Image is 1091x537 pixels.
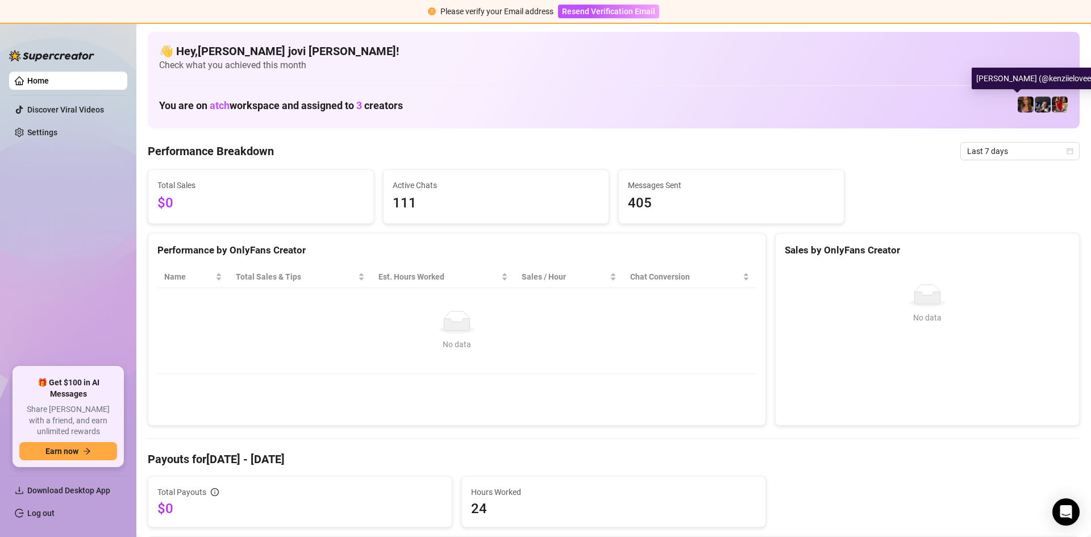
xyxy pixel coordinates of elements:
span: atch [210,99,230,111]
div: Open Intercom Messenger [1052,498,1080,526]
div: Sales by OnlyFans Creator [785,243,1070,258]
a: Home [27,76,49,85]
span: Messages Sent [628,179,835,192]
span: Download Desktop App [27,486,110,495]
h1: You are on workspace and assigned to creators [159,99,403,112]
img: Caroline [1052,97,1068,113]
div: Performance by OnlyFans Creator [157,243,756,258]
span: Total Sales [157,179,364,192]
span: Share [PERSON_NAME] with a friend, and earn unlimited rewards [19,404,117,438]
a: Discover Viral Videos [27,105,104,114]
span: Total Sales & Tips [236,270,356,283]
span: exclamation-circle [428,7,436,15]
img: Kenzie [1018,97,1034,113]
span: Chat Conversion [630,270,740,283]
span: Name [164,270,213,283]
th: Sales / Hour [515,266,623,288]
span: info-circle [211,488,219,496]
span: Check what you achieved this month [159,59,1068,72]
span: Resend Verification Email [562,7,655,16]
button: Earn nowarrow-right [19,442,117,460]
span: Sales / Hour [522,270,607,283]
div: No data [169,338,745,351]
span: Hours Worked [471,486,756,498]
span: 🎁 Get $100 in AI Messages [19,377,117,399]
span: Active Chats [393,179,599,192]
h4: Performance Breakdown [148,143,274,159]
span: calendar [1067,148,1073,155]
th: Total Sales & Tips [229,266,372,288]
div: Est. Hours Worked [378,270,499,283]
a: Log out [27,509,55,518]
span: Earn now [45,447,78,456]
span: arrow-right [83,447,91,455]
span: 24 [471,499,756,518]
th: Name [157,266,229,288]
img: logo-BBDzfeDw.svg [9,50,94,61]
button: Resend Verification Email [558,5,659,18]
a: Settings [27,128,57,137]
h4: 👋 Hey, [PERSON_NAME] jovi [PERSON_NAME] ! [159,43,1068,59]
span: 3 [356,99,362,111]
th: Chat Conversion [623,266,756,288]
span: Total Payouts [157,486,206,498]
span: $0 [157,499,443,518]
span: Last 7 days [967,143,1073,160]
div: Please verify your Email address [440,5,553,18]
img: Lakelyn [1035,97,1051,113]
span: download [15,486,24,495]
span: 405 [628,193,835,214]
h4: Payouts for [DATE] - [DATE] [148,451,1080,467]
span: $0 [157,193,364,214]
div: No data [789,311,1065,324]
span: 111 [393,193,599,214]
